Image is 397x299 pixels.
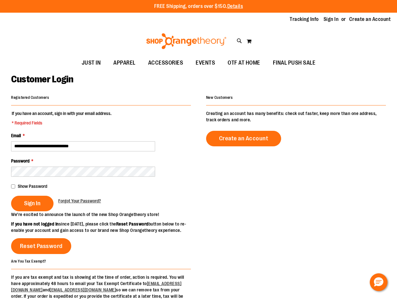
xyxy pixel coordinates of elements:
[116,221,148,226] strong: Reset Password
[219,135,268,142] span: Create an Account
[50,287,116,292] a: [EMAIL_ADDRESS][DOMAIN_NAME]
[58,198,101,203] span: Forgot Your Password?
[24,200,41,207] span: Sign In
[273,56,316,70] span: FINAL PUSH SALE
[228,56,260,70] span: OTF AT HOME
[75,56,107,70] a: JUST IN
[11,196,54,211] button: Sign In
[324,16,339,23] a: Sign In
[206,131,281,146] a: Create an Account
[11,95,49,100] strong: Registered Customers
[370,273,388,291] button: Hello, have a question? Let’s chat.
[349,16,391,23] a: Create an Account
[11,158,29,163] span: Password
[11,238,71,254] a: Reset Password
[58,198,101,204] a: Forgot Your Password?
[148,56,183,70] span: ACCESSORIES
[20,243,63,250] span: Reset Password
[11,133,21,138] span: Email
[290,16,319,23] a: Tracking Info
[12,120,111,126] span: * Required Fields
[11,74,73,85] span: Customer Login
[82,56,101,70] span: JUST IN
[142,56,190,70] a: ACCESSORIES
[11,221,198,233] p: since [DATE], please click the button below to re-enable your account and gain access to our bran...
[221,56,267,70] a: OTF AT HOME
[11,110,112,126] legend: If you have an account, sign in with your email address.
[206,95,233,100] strong: New Customers
[267,56,322,70] a: FINAL PUSH SALE
[113,56,135,70] span: APPAREL
[11,259,46,263] strong: Are You Tax Exempt?
[206,110,386,123] p: Creating an account has many benefits: check out faster, keep more than one address, track orders...
[18,184,47,189] span: Show Password
[227,3,243,9] a: Details
[11,221,59,226] strong: If you have not logged in
[189,56,221,70] a: EVENTS
[145,33,227,49] img: Shop Orangetheory
[196,56,215,70] span: EVENTS
[11,211,198,218] p: We’re excited to announce the launch of the new Shop Orangetheory store!
[107,56,142,70] a: APPAREL
[154,3,243,10] p: FREE Shipping, orders over $150.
